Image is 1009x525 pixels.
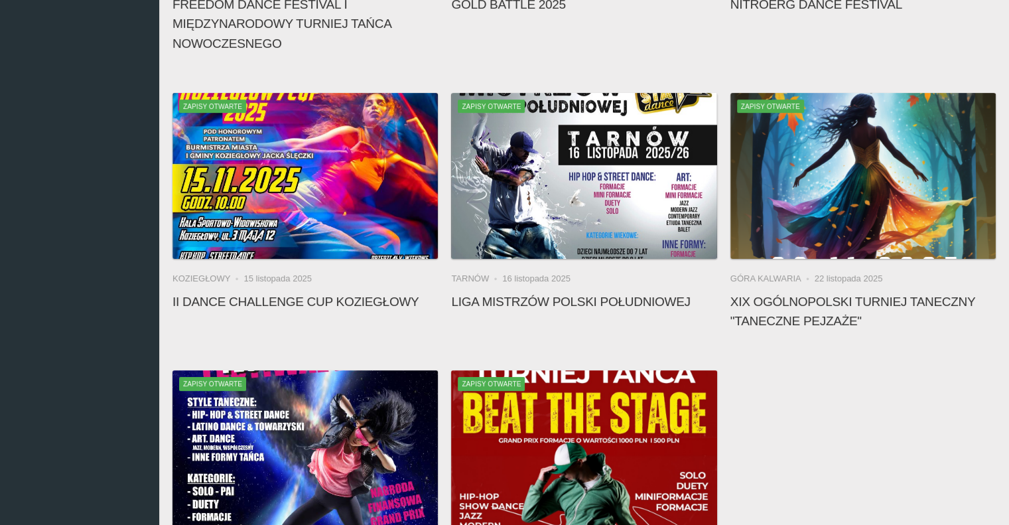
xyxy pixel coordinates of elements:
img: II Dance Challenge Cup KOZIEGŁOWY [172,93,438,259]
h4: XIX Ogólnopolski Turniej Taneczny "Taneczne Pejzaże" [730,292,996,331]
li: 16 listopada 2025 [502,272,571,285]
li: 22 listopada 2025 [815,272,883,285]
img: Liga Mistrzów Polski Południowej [451,93,716,259]
h4: Liga Mistrzów Polski Południowej [451,292,716,311]
span: Zapisy otwarte [458,100,525,113]
a: XIX Ogólnopolski Turniej Taneczny "Taneczne Pejzaże"Zapisy otwarte [730,93,996,259]
span: Zapisy otwarte [179,100,246,113]
span: Zapisy otwarte [737,100,804,113]
h4: II Dance Challenge Cup KOZIEGŁOWY [172,292,438,311]
li: 15 listopada 2025 [243,272,312,285]
li: Góra Kalwaria [730,272,815,285]
a: II Dance Challenge Cup KOZIEGŁOWYZapisy otwarte [172,93,438,259]
li: Tarnów [451,272,502,285]
img: XIX Ogólnopolski Turniej Taneczny "Taneczne Pejzaże" [730,93,996,259]
a: Liga Mistrzów Polski PołudniowejZapisy otwarte [451,93,716,259]
li: Koziegłowy [172,272,243,285]
span: Zapisy otwarte [458,377,525,390]
span: Zapisy otwarte [179,377,246,390]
